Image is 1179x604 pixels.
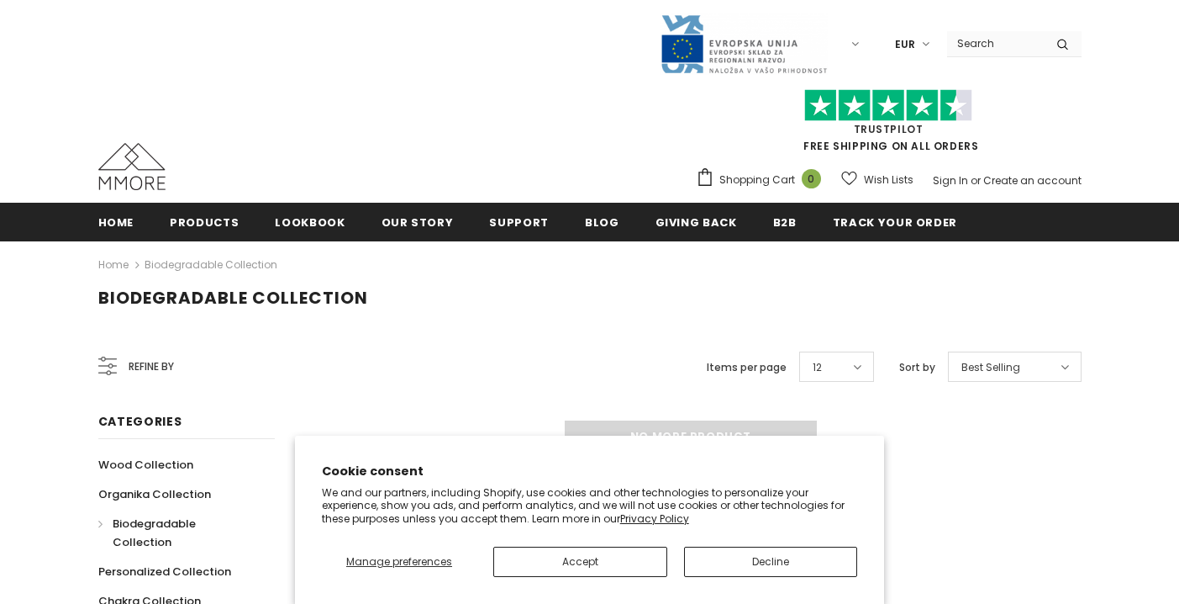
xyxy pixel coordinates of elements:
span: Our Story [382,215,454,230]
a: Track your order [833,203,957,241]
a: Blog [585,203,619,241]
span: or [971,173,981,188]
a: support [489,203,549,241]
img: Javni Razpis [660,13,828,75]
span: Wish Lists [864,172,913,188]
button: Accept [493,547,666,577]
span: Personalized Collection [98,564,231,580]
label: Sort by [899,359,935,376]
span: Wood Collection [98,457,193,473]
a: Shopping Cart 0 [696,167,829,193]
span: Categories [98,413,182,430]
span: Track your order [833,215,957,230]
img: MMORE Cases [98,143,166,190]
span: 0 [802,169,821,188]
a: Wood Collection [98,450,193,479]
a: Trustpilot [854,122,924,136]
span: Blog [585,215,619,230]
span: Best Selling [961,359,1020,376]
span: Home [98,215,134,230]
a: Home [98,203,134,241]
a: Personalized Collection [98,557,231,586]
span: Manage preferences [346,554,452,569]
a: Products [170,203,239,241]
a: Biodegradable Collection [98,509,256,557]
input: Search Site [947,31,1044,56]
button: Decline [684,547,857,577]
span: Shopping Cart [719,172,795,188]
a: Wish Lists [841,165,913,194]
span: B2B [773,215,797,230]
a: Home [98,255,129,275]
label: Items per page [707,359,787,376]
a: Organika Collection [98,479,211,509]
a: B2B [773,203,797,241]
a: Lookbook [275,203,345,241]
a: Create an account [983,173,1082,188]
img: Trust Pilot Stars [804,89,972,122]
span: Refine by [129,358,174,376]
a: Javni Razpis [660,36,828,50]
span: 12 [813,359,822,376]
button: Manage preferences [322,547,477,577]
span: Products [170,215,239,230]
a: Sign In [933,173,968,188]
span: FREE SHIPPING ON ALL ORDERS [696,97,1082,153]
span: Organika Collection [98,486,211,502]
span: Biodegradable Collection [98,286,368,310]
span: Lookbook [275,215,345,230]
span: Giving back [655,215,737,230]
a: Biodegradable Collection [145,257,277,272]
a: Our Story [382,203,454,241]
p: We and our partners, including Shopify, use cookies and other technologies to personalize your ex... [322,486,858,526]
a: Giving back [655,203,737,241]
h2: Cookie consent [322,463,858,480]
span: Biodegradable Collection [113,516,196,550]
span: support [489,215,549,230]
a: Privacy Policy [620,511,689,526]
span: EUR [895,36,915,53]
